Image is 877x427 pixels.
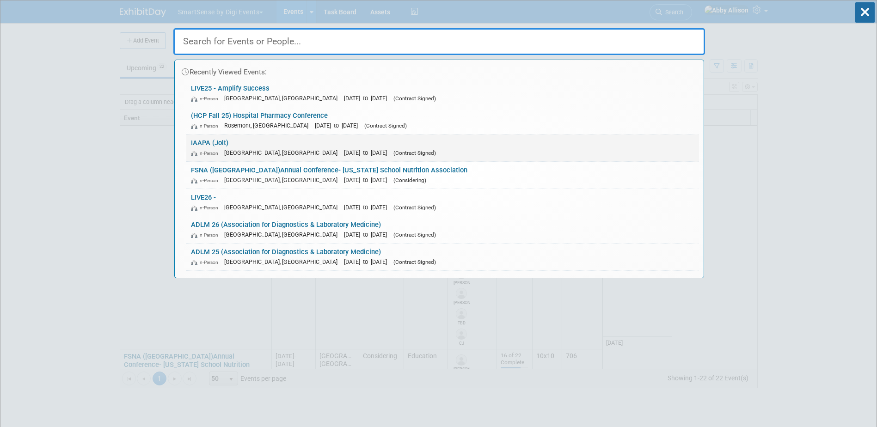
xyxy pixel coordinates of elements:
[344,95,392,102] span: [DATE] to [DATE]
[393,95,436,102] span: (Contract Signed)
[315,122,362,129] span: [DATE] to [DATE]
[393,150,436,156] span: (Contract Signed)
[364,122,407,129] span: (Contract Signed)
[344,204,392,211] span: [DATE] to [DATE]
[179,60,699,80] div: Recently Viewed Events:
[191,177,222,183] span: In-Person
[393,232,436,238] span: (Contract Signed)
[191,259,222,265] span: In-Person
[224,95,342,102] span: [GEOGRAPHIC_DATA], [GEOGRAPHIC_DATA]
[186,189,699,216] a: LIVE26 - In-Person [GEOGRAPHIC_DATA], [GEOGRAPHIC_DATA] [DATE] to [DATE] (Contract Signed)
[344,258,392,265] span: [DATE] to [DATE]
[224,177,342,183] span: [GEOGRAPHIC_DATA], [GEOGRAPHIC_DATA]
[191,123,222,129] span: In-Person
[224,204,342,211] span: [GEOGRAPHIC_DATA], [GEOGRAPHIC_DATA]
[224,231,342,238] span: [GEOGRAPHIC_DATA], [GEOGRAPHIC_DATA]
[344,231,392,238] span: [DATE] to [DATE]
[393,204,436,211] span: (Contract Signed)
[186,162,699,189] a: FSNA ([GEOGRAPHIC_DATA])Annual Conference- [US_STATE] School Nutrition Association In-Person [GEO...
[224,122,313,129] span: Rosemont, [GEOGRAPHIC_DATA]
[224,258,342,265] span: [GEOGRAPHIC_DATA], [GEOGRAPHIC_DATA]
[191,150,222,156] span: In-Person
[186,107,699,134] a: (HCP Fall 25) Hospital Pharmacy Conference In-Person Rosemont, [GEOGRAPHIC_DATA] [DATE] to [DATE]...
[393,259,436,265] span: (Contract Signed)
[186,216,699,243] a: ADLM 26 (Association for Diagnostics & Laboratory Medicine) In-Person [GEOGRAPHIC_DATA], [GEOGRAP...
[186,80,699,107] a: LIVE25 - Amplify Success In-Person [GEOGRAPHIC_DATA], [GEOGRAPHIC_DATA] [DATE] to [DATE] (Contrac...
[224,149,342,156] span: [GEOGRAPHIC_DATA], [GEOGRAPHIC_DATA]
[191,232,222,238] span: In-Person
[173,28,705,55] input: Search for Events or People...
[191,96,222,102] span: In-Person
[393,177,426,183] span: (Considering)
[186,134,699,161] a: IAAPA (Jolt) In-Person [GEOGRAPHIC_DATA], [GEOGRAPHIC_DATA] [DATE] to [DATE] (Contract Signed)
[186,244,699,270] a: ADLM 25 (Association for Diagnostics & Laboratory Medicine) In-Person [GEOGRAPHIC_DATA], [GEOGRAP...
[344,177,392,183] span: [DATE] to [DATE]
[344,149,392,156] span: [DATE] to [DATE]
[191,205,222,211] span: In-Person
